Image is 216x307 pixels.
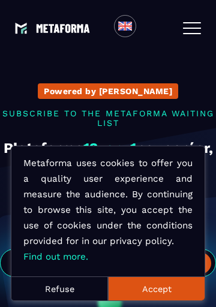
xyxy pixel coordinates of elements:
[118,19,133,34] img: en
[136,15,166,41] div: Search for option
[83,140,136,156] span: 13-en-1
[23,155,193,264] p: Metaforma uses cookies to offer you a quality user experience and measure the audience. By contin...
[108,276,205,300] button: Accept
[11,276,108,300] button: Refuse
[146,21,155,35] input: Search for option
[36,24,90,33] img: logo
[23,251,88,262] a: Find out more.
[44,86,172,96] p: Powered by [PERSON_NAME]
[15,22,27,34] img: logo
